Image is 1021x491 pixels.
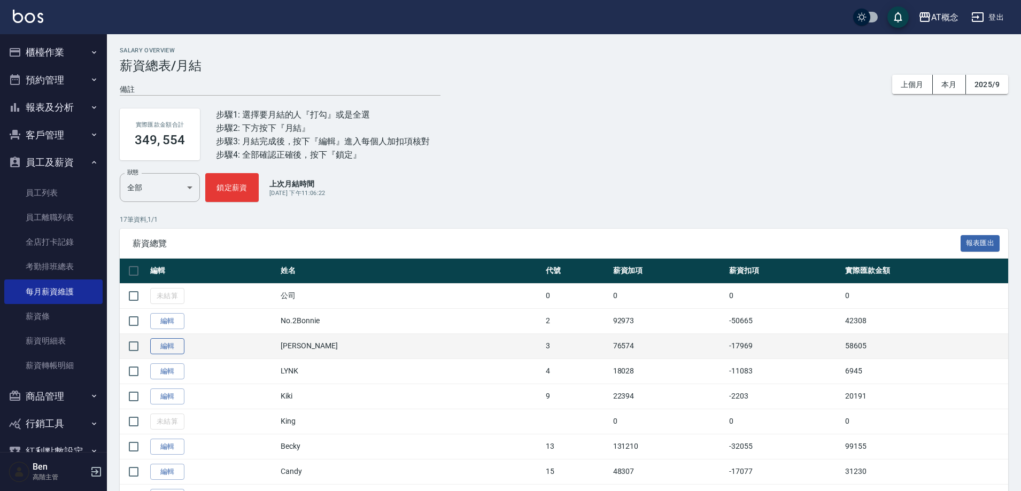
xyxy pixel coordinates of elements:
[610,283,726,308] td: 0
[4,66,103,94] button: 預約管理
[726,459,842,484] td: -17077
[120,173,200,202] div: 全部
[726,333,842,358] td: -17969
[842,434,1008,459] td: 99155
[120,47,1008,54] h2: Salary Overview
[961,238,1000,248] a: 報表匯出
[543,459,610,484] td: 15
[610,358,726,384] td: 18028
[4,149,103,176] button: 員工及薪資
[4,93,103,121] button: 報表及分析
[967,7,1008,27] button: 登出
[278,308,543,333] td: No.2Bonnie
[610,259,726,284] th: 薪資加項
[842,308,1008,333] td: 42308
[33,472,87,482] p: 高階主管
[842,459,1008,484] td: 31230
[4,121,103,149] button: 客戶管理
[543,333,610,358] td: 3
[33,462,87,472] h5: Ben
[278,358,543,384] td: LYNK
[961,235,1000,252] button: 報表匯出
[610,384,726,409] td: 22394
[135,133,185,147] h3: 349, 554
[543,283,610,308] td: 0
[842,333,1008,358] td: 58605
[150,313,184,330] a: 編輯
[269,190,326,197] span: [DATE] 下午11:06:22
[931,11,958,24] div: AT概念
[4,329,103,353] a: 薪資明細表
[4,254,103,279] a: 考勤排班總表
[278,283,543,308] td: 公司
[966,75,1008,95] button: 2025/9
[543,384,610,409] td: 9
[278,434,543,459] td: Becky
[278,259,543,284] th: 姓名
[148,259,278,284] th: 編輯
[726,434,842,459] td: -32055
[150,388,184,405] a: 編輯
[610,409,726,434] td: 0
[150,363,184,380] a: 編輯
[610,333,726,358] td: 76574
[205,173,259,202] button: 鎖定薪資
[726,283,842,308] td: 0
[133,121,187,128] h2: 實際匯款金額合計
[842,283,1008,308] td: 0
[150,338,184,355] a: 編輯
[726,259,842,284] th: 薪資扣項
[4,383,103,410] button: 商品管理
[120,215,1008,224] p: 17 筆資料, 1 / 1
[4,410,103,438] button: 行銷工具
[216,135,430,148] div: 步驟3: 月結完成後，按下『編輯』進入每個人加扣項核對
[610,459,726,484] td: 48307
[9,461,30,482] img: Person
[543,434,610,459] td: 13
[543,358,610,384] td: 4
[892,75,933,95] button: 上個月
[120,58,1008,73] h3: 薪資總表/月結
[887,6,909,28] button: save
[4,438,103,465] button: 紅利點數設定
[133,238,961,249] span: 薪資總覽
[842,358,1008,384] td: 6945
[726,308,842,333] td: -50665
[842,384,1008,409] td: 20191
[4,230,103,254] a: 全店打卡記錄
[278,384,543,409] td: Kiki
[842,259,1008,284] th: 實際匯款金額
[278,409,543,434] td: King
[4,279,103,304] a: 每月薪資維護
[4,181,103,205] a: 員工列表
[150,439,184,455] a: 編輯
[4,205,103,230] a: 員工離職列表
[4,38,103,66] button: 櫃檯作業
[842,409,1008,434] td: 0
[216,148,430,161] div: 步驟4: 全部確認正確後，按下『鎖定』
[4,353,103,378] a: 薪資轉帳明細
[278,459,543,484] td: Candy
[150,464,184,480] a: 編輯
[726,409,842,434] td: 0
[726,358,842,384] td: -11083
[127,168,138,176] label: 狀態
[726,384,842,409] td: -2203
[278,333,543,358] td: [PERSON_NAME]
[610,434,726,459] td: 131210
[269,178,326,189] p: 上次月結時間
[4,304,103,329] a: 薪資條
[216,121,430,135] div: 步驟2: 下方按下『月結』
[933,75,966,95] button: 本月
[543,259,610,284] th: 代號
[914,6,963,28] button: AT概念
[543,308,610,333] td: 2
[610,308,726,333] td: 92973
[13,10,43,23] img: Logo
[216,108,430,121] div: 步驟1: 選擇要月結的人『打勾』或是全選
